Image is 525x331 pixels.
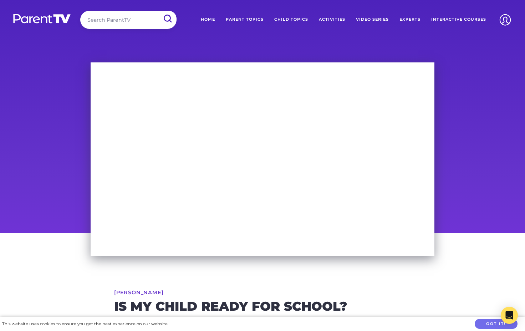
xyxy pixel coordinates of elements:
h2: Is my child ready for school? [114,301,411,312]
a: [PERSON_NAME] [114,290,163,295]
img: parenttv-logo-white.4c85aaf.svg [12,14,71,24]
a: Experts [394,11,426,29]
a: Activities [314,11,351,29]
img: Account [496,11,514,29]
a: Interactive Courses [426,11,491,29]
input: Search ParentTV [80,11,177,29]
input: Submit [158,11,177,27]
a: Video Series [351,11,394,29]
div: Open Intercom Messenger [501,307,518,324]
p: (Video Length: 6 minutes) [114,315,411,325]
a: Parent Topics [220,11,269,29]
button: Got it! [475,319,518,329]
a: Child Topics [269,11,314,29]
div: This website uses cookies to ensure you get the best experience on our website. [2,320,168,328]
a: Home [195,11,220,29]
